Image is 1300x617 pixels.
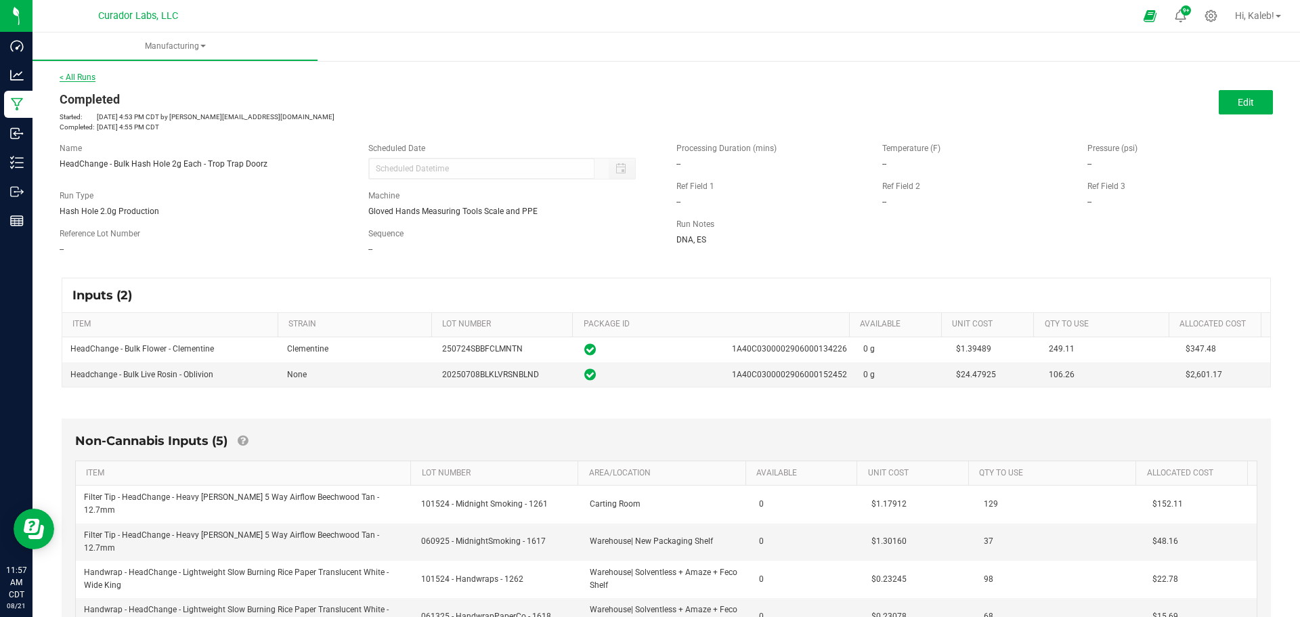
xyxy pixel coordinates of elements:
[70,344,214,354] span: HeadChange - Bulk Flower - Clementine
[1087,182,1125,191] span: Ref Field 3
[871,574,907,584] span: $0.23245
[60,90,656,108] div: Completed
[10,39,24,53] inline-svg: Dashboard
[1049,370,1075,379] span: 106.26
[984,574,993,584] span: 98
[589,468,741,479] a: AREA/LOCATIONSortable
[421,499,548,509] span: 101524 - Midnight Smoking - 1261
[84,530,379,553] span: Filter Tip - HeadChange - Heavy [PERSON_NAME] 5 Way Airflow Beechwood Tan - 12.7mm
[1238,97,1254,108] span: Edit
[70,370,213,379] span: Headchange - Bulk Live Rosin - Oblivion
[287,344,328,354] span: Clementine
[1186,370,1222,379] span: $2,601.17
[590,568,737,590] span: | Solventless + Amaze + Feco Shelf
[10,68,24,82] inline-svg: Analytics
[6,564,26,601] p: 11:57 AM CDT
[1235,10,1274,21] span: Hi, Kaleb!
[676,197,680,207] span: --
[863,344,868,354] span: 0
[72,319,272,330] a: ITEMSortable
[676,159,680,169] span: --
[732,343,847,356] span: 1A40C0300002906000134226
[952,319,1028,330] a: Unit CostSortable
[10,127,24,140] inline-svg: Inbound
[60,72,95,82] a: < All Runs
[442,344,523,354] span: 250724SBBFCLMNTN
[10,98,24,111] inline-svg: Manufacturing
[368,229,404,238] span: Sequence
[756,468,852,479] a: AVAILABLESortable
[10,156,24,169] inline-svg: Inventory
[1087,159,1091,169] span: --
[956,370,996,379] span: $24.47925
[1202,9,1219,22] div: Manage settings
[1152,536,1178,546] span: $48.16
[590,568,737,590] span: Warehouse
[60,122,97,132] span: Completed:
[60,112,97,122] span: Started:
[442,370,539,379] span: 20250708BLKLVRSNBLND
[882,159,886,169] span: --
[6,601,26,611] p: 08/21
[759,574,764,584] span: 0
[1147,468,1242,479] a: Allocated CostSortable
[676,182,714,191] span: Ref Field 1
[868,468,963,479] a: Unit CostSortable
[368,207,538,216] span: Gloved Hands Measuring Tools Scale and PPE
[1179,319,1256,330] a: Allocated CostSortable
[75,433,227,448] span: Non-Cannabis Inputs (5)
[84,568,389,590] span: Handwrap - HeadChange - Lightweight Slow Burning Rice Paper Translucent White - Wide King
[860,319,936,330] a: AVAILABLESortable
[421,536,546,546] span: 060925 - MidnightSmoking - 1617
[676,219,714,229] span: Run Notes
[421,574,523,584] span: 101524 - Handwraps - 1262
[442,319,567,330] a: LOT NUMBERSortable
[1087,144,1137,153] span: Pressure (psi)
[1045,319,1164,330] a: QTY TO USESortable
[1186,344,1216,354] span: $347.48
[32,41,318,52] span: Manufacturing
[590,499,641,509] span: Carting Room
[1087,197,1091,207] span: --
[98,10,178,22] span: Curador Labs, LLC
[32,33,318,61] a: Manufacturing
[984,499,998,509] span: 129
[60,229,140,238] span: Reference Lot Number
[287,370,307,379] span: None
[870,344,875,354] span: g
[882,197,886,207] span: --
[60,122,656,132] p: [DATE] 4:55 PM CDT
[882,182,920,191] span: Ref Field 2
[86,468,406,479] a: ITEMSortable
[590,536,713,546] span: Warehouse
[1135,3,1165,29] span: Open Ecommerce Menu
[584,341,596,358] span: In Sync
[882,144,940,153] span: Temperature (F)
[60,159,267,169] span: HeadChange - Bulk Hash Hole 2g Each - Trop Trap Doorz
[368,244,372,254] span: --
[759,499,764,509] span: 0
[863,370,868,379] span: 0
[368,191,399,200] span: Machine
[1152,574,1178,584] span: $22.78
[72,288,146,303] span: Inputs (2)
[60,190,93,202] span: Run Type
[984,536,993,546] span: 37
[676,144,777,153] span: Processing Duration (mins)
[60,244,64,254] span: --
[1219,90,1273,114] button: Edit
[60,207,159,216] span: Hash Hole 2.0g Production
[676,235,706,244] span: DNA, ES
[368,144,425,153] span: Scheduled Date
[10,214,24,228] inline-svg: Reports
[1049,344,1075,354] span: 249.11
[870,370,875,379] span: g
[759,536,764,546] span: 0
[956,344,991,354] span: $1.39489
[288,319,426,330] a: STRAINSortable
[1183,8,1189,14] span: 9+
[584,366,596,383] span: In Sync
[871,499,907,509] span: $1.17912
[631,536,713,546] span: | New Packaging Shelf
[60,144,82,153] span: Name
